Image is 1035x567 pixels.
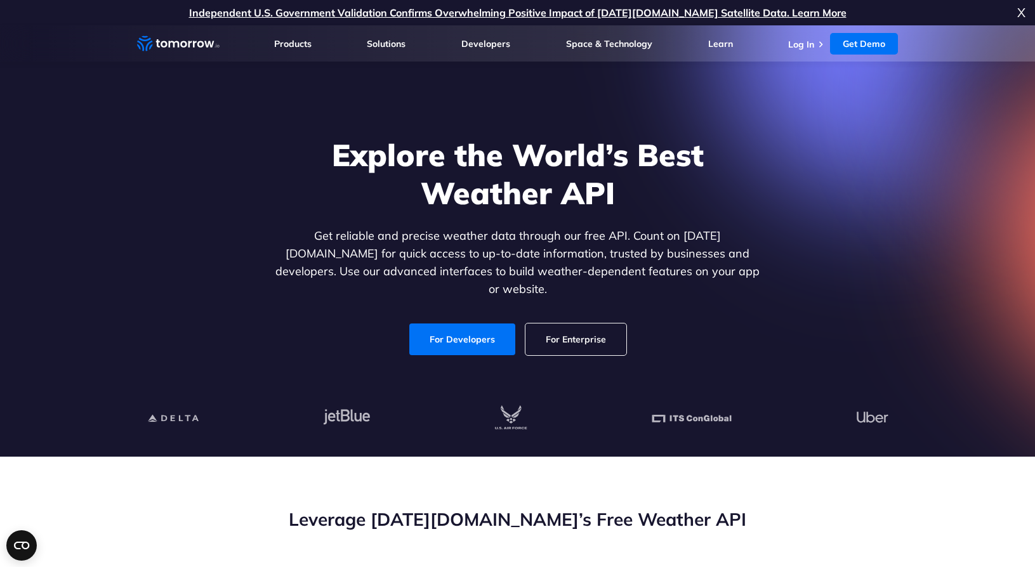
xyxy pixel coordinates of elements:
h2: Leverage [DATE][DOMAIN_NAME]’s Free Weather API [137,507,899,531]
a: Independent U.S. Government Validation Confirms Overwhelming Positive Impact of [DATE][DOMAIN_NAM... [189,6,847,19]
a: Products [274,38,312,49]
a: Space & Technology [566,38,652,49]
a: Developers [461,38,510,49]
a: Learn [708,38,733,49]
a: Solutions [367,38,405,49]
a: Log In [788,39,814,50]
h1: Explore the World’s Best Weather API [273,136,763,212]
a: For Developers [409,323,515,355]
a: Get Demo [830,33,898,55]
a: For Enterprise [525,323,626,355]
p: Get reliable and precise weather data through our free API. Count on [DATE][DOMAIN_NAME] for quic... [273,227,763,298]
a: Home link [137,34,220,53]
button: Open CMP widget [6,530,37,561]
